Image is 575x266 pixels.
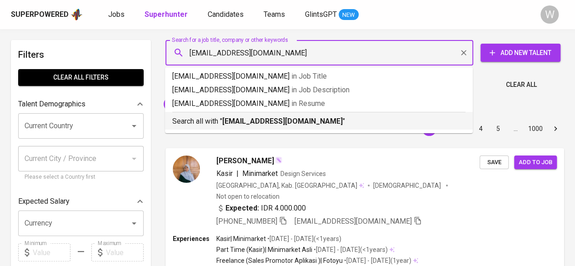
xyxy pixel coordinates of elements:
[506,79,537,90] span: Clear All
[291,99,325,108] span: in Resume
[295,217,412,226] span: [EMAIL_ADDRESS][DOMAIN_NAME]
[128,217,140,230] button: Open
[145,10,188,19] b: Superhunter
[208,10,244,19] span: Candidates
[216,234,266,243] p: Kasir | Minimarket
[18,192,144,211] div: Expected Salary
[457,46,470,59] button: Clear
[164,97,234,111] div: "[PERSON_NAME]"
[33,243,70,261] input: Value
[108,10,125,19] span: Jobs
[508,124,523,133] div: …
[474,121,488,136] button: Go to page 4
[208,9,245,20] a: Candidates
[216,156,274,166] span: [PERSON_NAME]
[502,76,540,93] button: Clear All
[339,10,359,20] span: NEW
[172,85,465,95] p: [EMAIL_ADDRESS][DOMAIN_NAME]
[514,156,557,170] button: Add to job
[525,121,545,136] button: Go to page 1000
[343,256,411,265] p: • [DATE] - [DATE] ( 1 year )
[25,72,136,83] span: Clear All filters
[18,99,85,110] p: Talent Demographics
[128,120,140,132] button: Open
[225,203,259,214] b: Expected:
[373,181,442,190] span: [DEMOGRAPHIC_DATA]
[264,10,285,19] span: Teams
[11,8,83,21] a: Superpoweredapp logo
[106,243,144,261] input: Value
[484,157,504,168] span: Save
[11,10,69,20] div: Superpowered
[216,256,343,265] p: Freelance (Sales Promotor Aplikasi ) | Fotoyu
[25,173,137,182] p: Please select a Country first
[222,117,343,125] b: [EMAIL_ADDRESS][DOMAIN_NAME]
[540,5,559,24] div: W
[70,8,83,21] img: app logo
[145,9,190,20] a: Superhunter
[291,72,327,80] span: in Job Title
[491,121,505,136] button: Go to page 5
[216,169,233,178] span: Kasir
[403,121,564,136] nav: pagination navigation
[18,69,144,86] button: Clear All filters
[172,71,465,82] p: [EMAIL_ADDRESS][DOMAIN_NAME]
[216,203,306,214] div: IDR 4.000.000
[172,116,465,127] p: Search all with " "
[305,10,337,19] span: GlintsGPT
[108,9,126,20] a: Jobs
[18,95,144,113] div: Talent Demographics
[18,196,70,207] p: Expected Salary
[173,234,216,243] p: Experiences
[216,192,280,201] p: Not open to relocation
[216,181,364,190] div: [GEOGRAPHIC_DATA], Kab. [GEOGRAPHIC_DATA]
[216,245,312,254] p: Part Time (Kasir) | Minimarket Asli
[18,47,144,62] h6: Filters
[280,170,326,177] span: Design Services
[275,156,282,164] img: magic_wand.svg
[216,217,277,226] span: [PHONE_NUMBER]
[312,245,388,254] p: • [DATE] - [DATE] ( <1 years )
[480,156,509,170] button: Save
[242,169,278,178] span: Minimarket
[291,85,350,94] span: in Job Description
[519,157,552,168] span: Add to job
[305,9,359,20] a: GlintsGPT NEW
[480,44,560,62] button: Add New Talent
[173,156,200,183] img: 64135e5a133b23f5e40537d0df65bbc0.jpg
[264,9,287,20] a: Teams
[172,98,465,109] p: [EMAIL_ADDRESS][DOMAIN_NAME]
[548,121,563,136] button: Go to next page
[164,100,224,108] span: "[PERSON_NAME]"
[236,168,239,179] span: |
[488,47,553,59] span: Add New Talent
[266,234,341,243] p: • [DATE] - [DATE] ( <1 years )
